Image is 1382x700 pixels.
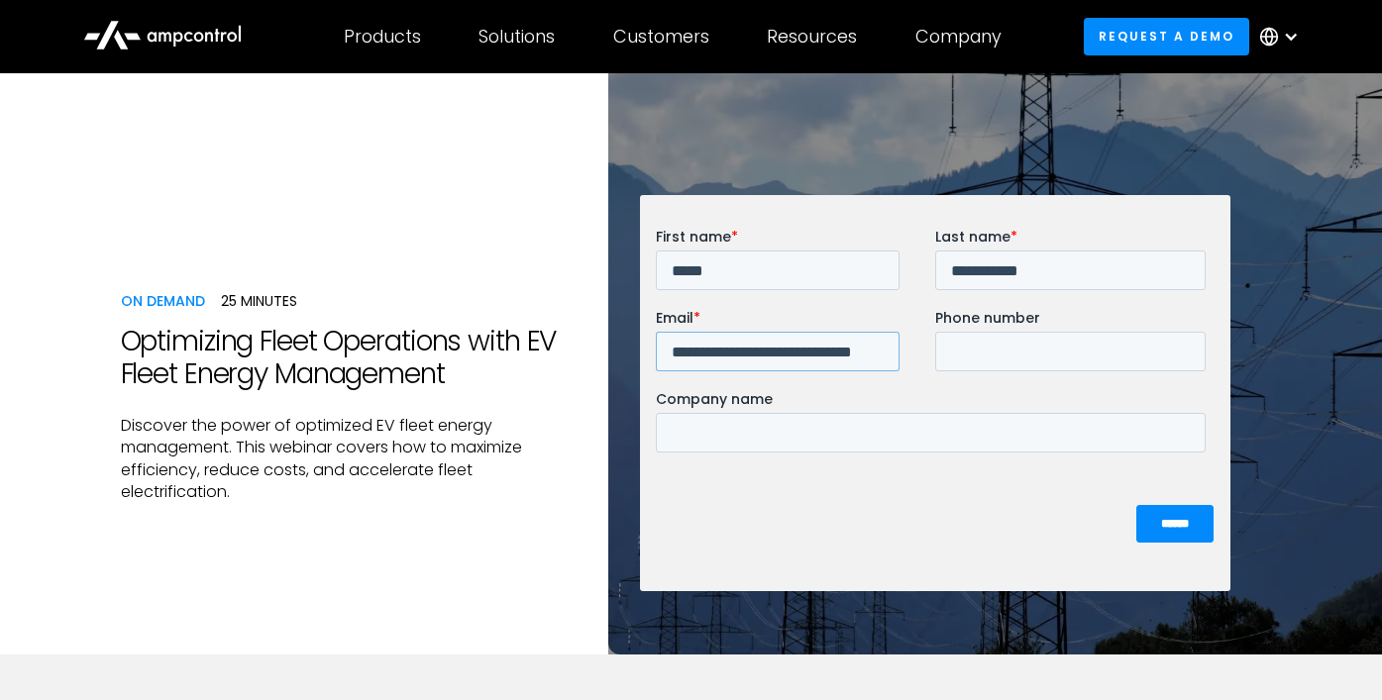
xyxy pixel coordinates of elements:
[613,26,709,48] div: Customers
[915,26,1002,48] div: Company
[478,26,555,48] div: Solutions
[656,227,1214,559] iframe: Form 0
[344,26,421,48] div: Products
[121,290,205,312] div: ON DemanD
[767,26,857,48] div: Resources
[121,325,578,391] h1: Optimizing Fleet Operations with EV Fleet Energy Management
[121,415,578,504] p: Discover the power of optimized EV fleet energy management. This webinar covers how to maximize e...
[1084,18,1250,54] a: Request a demo
[221,290,297,312] div: 25 Minutes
